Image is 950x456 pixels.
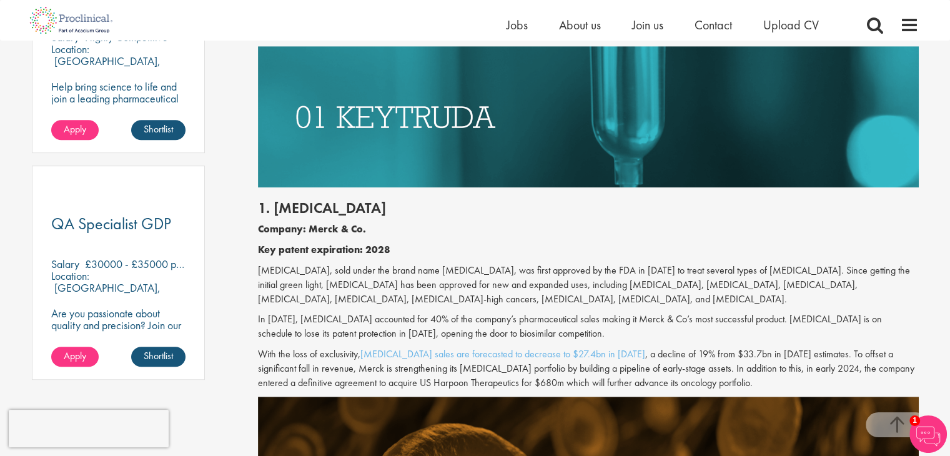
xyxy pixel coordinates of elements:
[51,216,186,232] a: QA Specialist GDP
[51,213,171,234] span: QA Specialist GDP
[131,120,186,140] a: Shortlist
[258,264,919,307] p: [MEDICAL_DATA], sold under the brand name [MEDICAL_DATA], was first approved by the FDA in [DATE]...
[64,349,86,362] span: Apply
[763,17,819,33] a: Upload CV
[51,307,186,355] p: Are you passionate about quality and precision? Join our team as a … and help ensure top-tier sta...
[360,347,645,360] a: [MEDICAL_DATA] sales are forecasted to decrease to $27.4bn in [DATE]
[258,222,366,235] b: Company: Merck & Co.
[131,347,186,367] a: Shortlist
[695,17,732,33] a: Contact
[507,17,528,33] a: Jobs
[51,81,186,152] p: Help bring science to life and join a leading pharmaceutical company to play a key role in delive...
[51,280,161,307] p: [GEOGRAPHIC_DATA], [GEOGRAPHIC_DATA]
[51,347,99,367] a: Apply
[909,415,947,453] img: Chatbot
[632,17,663,33] a: Join us
[909,415,920,426] span: 1
[51,257,79,271] span: Salary
[51,54,161,80] p: [GEOGRAPHIC_DATA], [GEOGRAPHIC_DATA]
[64,122,86,136] span: Apply
[258,347,919,390] p: With the loss of exclusivity, , a decline of 19% from $33.7bn in [DATE] estimates. To offset a si...
[258,312,919,341] p: In [DATE], [MEDICAL_DATA] accounted for 40% of the company’s pharmaceutical sales making it Merck...
[258,243,390,256] b: Key patent expiration: 2028
[51,120,99,140] a: Apply
[51,269,89,283] span: Location:
[85,257,215,271] p: £30000 - £35000 per annum
[559,17,601,33] a: About us
[258,200,919,216] h2: 1. [MEDICAL_DATA]
[51,42,89,56] span: Location:
[9,410,169,447] iframe: reCAPTCHA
